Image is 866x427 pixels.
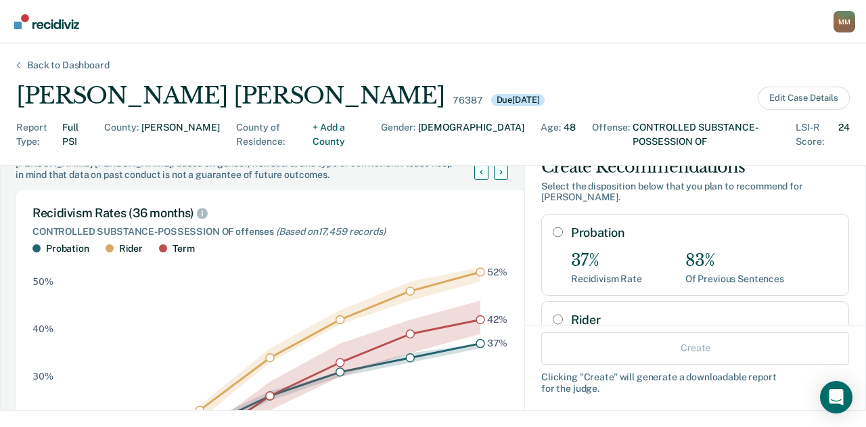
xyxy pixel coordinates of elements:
[834,11,855,32] button: Profile dropdown button
[487,267,508,349] g: text
[541,181,849,204] div: Select the disposition below that you plan to recommend for [PERSON_NAME] .
[571,273,642,285] div: Recidivism Rate
[32,206,509,221] div: Recidivism Rates (36 months)
[32,372,53,382] text: 30%
[119,243,143,254] div: Rider
[820,381,852,413] div: Open Intercom Messenger
[453,95,482,106] div: 76387
[32,276,53,287] text: 50%
[487,267,507,277] text: 52%
[796,120,836,149] div: LSI-R Score :
[16,120,60,149] div: Report Type :
[276,226,386,237] span: (Based on 17,459 records )
[592,120,630,149] div: Offense :
[685,251,784,271] div: 83%
[104,120,139,149] div: County :
[32,323,53,334] text: 40%
[838,120,850,149] div: 24
[633,120,780,149] div: CONTROLLED SUBSTANCE-POSSESSION OF
[46,243,89,254] div: Probation
[834,11,855,32] div: M M
[487,338,508,349] text: 37%
[758,87,850,110] button: Edit Case Details
[571,225,838,240] label: Probation
[571,251,642,271] div: 37%
[541,332,849,364] button: Create
[541,156,849,178] div: Create Recommendations
[62,120,88,149] div: Full PSI
[564,120,576,149] div: 48
[173,243,194,254] div: Term
[16,82,445,110] div: [PERSON_NAME] [PERSON_NAME]
[11,60,126,71] div: Back to Dashboard
[32,226,509,238] div: CONTROLLED SUBSTANCE-POSSESSION OF offenses
[236,120,310,149] div: County of Residence :
[418,120,524,149] div: [DEMOGRAPHIC_DATA]
[541,120,561,149] div: Age :
[14,14,79,29] img: Recidiviz
[685,273,784,285] div: Of Previous Sentences
[141,120,220,149] div: [PERSON_NAME]
[381,120,415,149] div: Gender :
[571,313,838,328] label: Rider
[313,120,365,149] div: + Add a County
[487,314,507,325] text: 42%
[491,94,545,106] div: Due [DATE]
[541,371,849,394] div: Clicking " Create " will generate a downloadable report for the judge.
